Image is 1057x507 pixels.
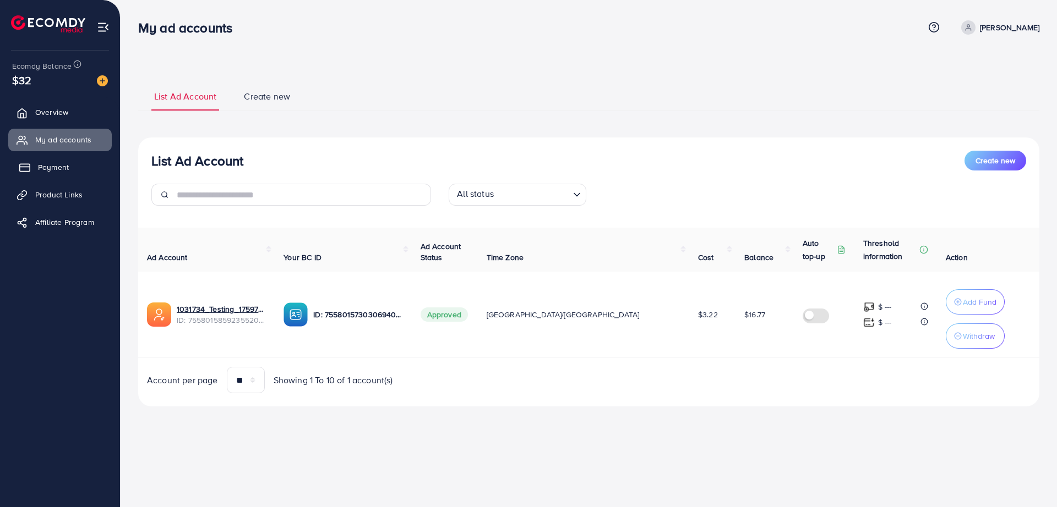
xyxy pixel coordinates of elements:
[946,323,1005,349] button: Withdraw
[97,75,108,86] img: image
[455,185,496,203] span: All status
[963,295,996,308] p: Add Fund
[38,162,69,173] span: Payment
[244,90,290,103] span: Create new
[965,151,1026,170] button: Create new
[976,155,1015,166] span: Create new
[963,329,995,343] p: Withdraw
[35,107,68,118] span: Overview
[421,307,468,322] span: Approved
[284,302,308,327] img: ic-ba-acc.ded83a64.svg
[313,308,402,321] p: ID: 7558015730306940929
[878,300,892,313] p: $ ---
[449,184,586,206] div: Search for option
[8,211,112,233] a: Affiliate Program
[946,289,1005,315] button: Add Fund
[12,60,72,71] span: Ecomdy Balance
[497,186,569,203] input: Search for option
[744,252,773,263] span: Balance
[35,217,94,228] span: Affiliate Program
[177,304,266,326] div: <span class='underline'>1031734_Testing_1759737796327</span></br>7558015859235520530
[8,101,112,123] a: Overview
[284,252,322,263] span: Your BC ID
[147,374,218,387] span: Account per page
[177,304,266,315] a: 1031734_Testing_1759737796327
[147,302,171,327] img: ic-ads-acc.e4c84228.svg
[946,252,968,263] span: Action
[8,129,112,151] a: My ad accounts
[487,252,524,263] span: Time Zone
[8,156,112,178] a: Payment
[11,15,85,32] img: logo
[957,20,1039,35] a: [PERSON_NAME]
[863,236,917,263] p: Threshold information
[863,301,875,313] img: top-up amount
[698,252,714,263] span: Cost
[97,21,110,34] img: menu
[1010,458,1049,499] iframe: Chat
[8,184,112,206] a: Product Links
[35,134,91,145] span: My ad accounts
[878,316,892,329] p: $ ---
[12,72,31,88] span: $32
[138,20,241,36] h3: My ad accounts
[154,90,216,103] span: List Ad Account
[744,309,765,320] span: $16.77
[177,315,266,326] span: ID: 7558015859235520530
[863,317,875,328] img: top-up amount
[421,241,461,263] span: Ad Account Status
[980,21,1039,34] p: [PERSON_NAME]
[151,153,243,169] h3: List Ad Account
[35,189,83,200] span: Product Links
[147,252,188,263] span: Ad Account
[698,309,718,320] span: $3.22
[803,236,835,263] p: Auto top-up
[274,374,393,387] span: Showing 1 To 10 of 1 account(s)
[487,309,640,320] span: [GEOGRAPHIC_DATA]/[GEOGRAPHIC_DATA]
